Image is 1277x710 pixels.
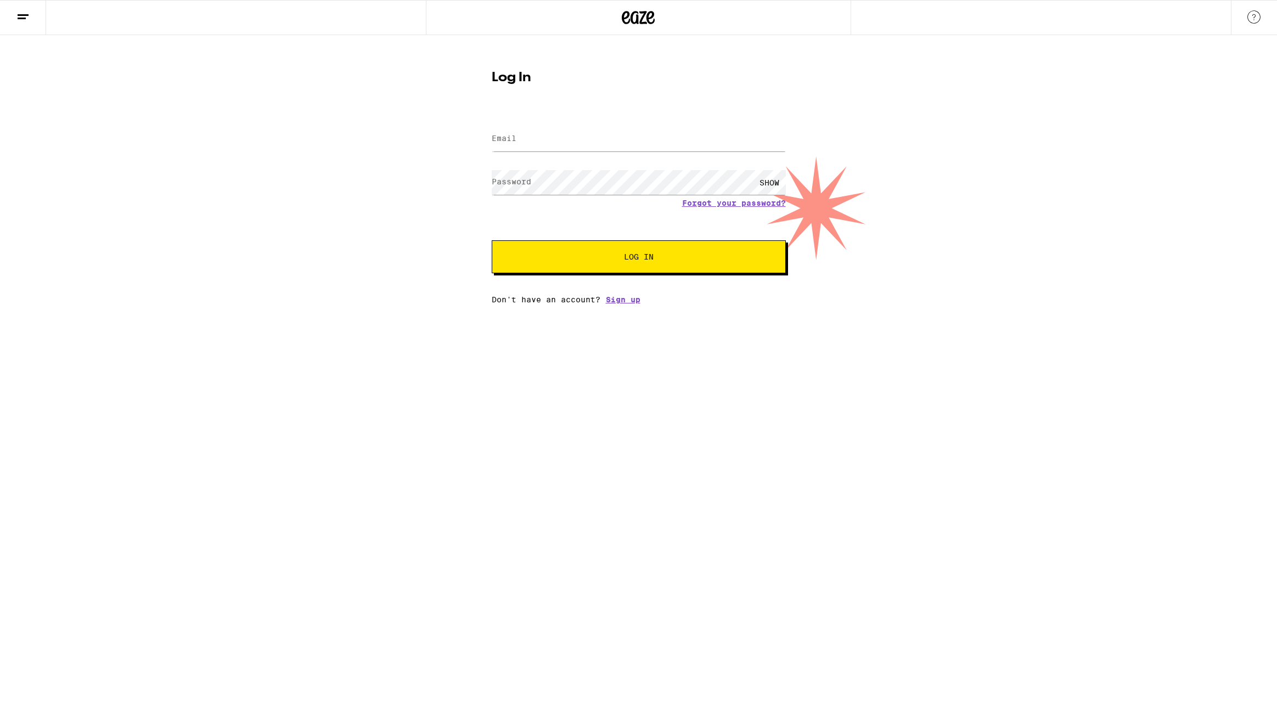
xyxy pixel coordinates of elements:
[492,177,531,186] label: Password
[492,134,516,143] label: Email
[492,295,786,304] div: Don't have an account?
[682,199,786,207] a: Forgot your password?
[492,240,786,273] button: Log In
[492,127,786,151] input: Email
[606,295,640,304] a: Sign up
[753,170,786,195] div: SHOW
[492,71,786,84] h1: Log In
[624,253,654,261] span: Log In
